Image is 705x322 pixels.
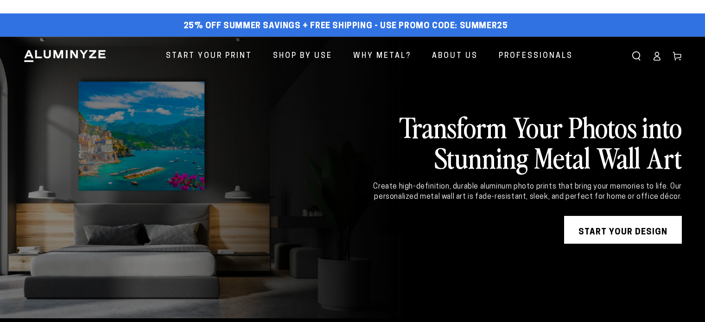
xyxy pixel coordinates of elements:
[432,50,478,63] span: About Us
[345,111,682,172] h2: Transform Your Photos into Stunning Metal Wall Art
[626,46,647,66] summary: Search our site
[492,44,580,69] a: Professionals
[166,50,252,63] span: Start Your Print
[184,21,508,32] span: 25% off Summer Savings + Free Shipping - Use Promo Code: SUMMER25
[353,50,411,63] span: Why Metal?
[23,49,107,63] img: Aluminyze
[266,44,339,69] a: Shop By Use
[159,44,259,69] a: Start Your Print
[273,50,332,63] span: Shop By Use
[346,44,418,69] a: Why Metal?
[499,50,573,63] span: Professionals
[564,216,682,244] a: START YOUR DESIGN
[425,44,485,69] a: About Us
[345,182,682,202] div: Create high-definition, durable aluminum photo prints that bring your memories to life. Our perso...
